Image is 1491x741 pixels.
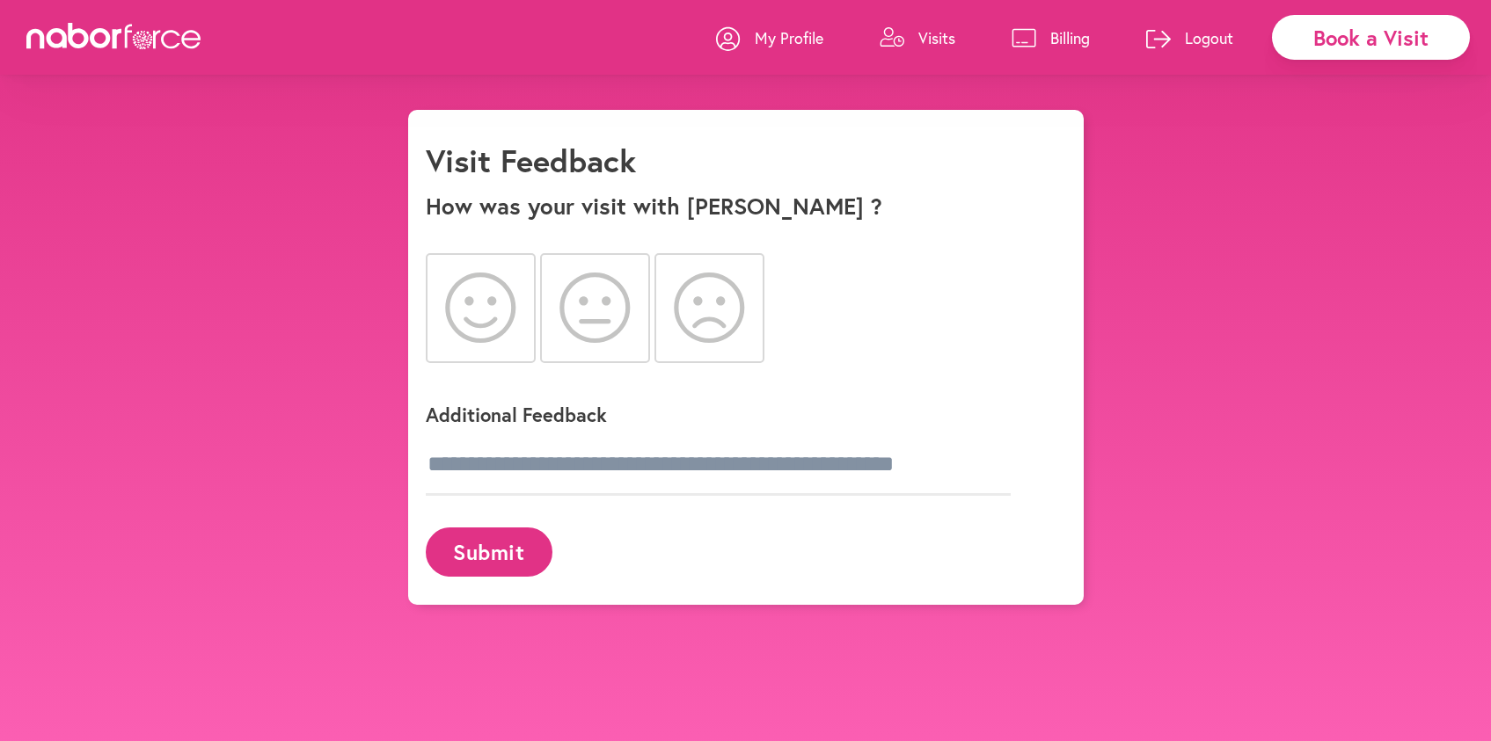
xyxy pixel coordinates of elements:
p: Billing [1050,27,1090,48]
a: My Profile [716,11,823,64]
a: Logout [1146,11,1233,64]
p: My Profile [755,27,823,48]
p: Additional Feedback [426,402,1042,427]
p: Logout [1185,27,1233,48]
button: Submit [426,527,552,576]
a: Billing [1012,11,1090,64]
p: How was your visit with [PERSON_NAME] ? [426,193,1066,220]
p: Visits [918,27,955,48]
h1: Visit Feedback [426,142,636,179]
a: Visits [880,11,955,64]
div: Book a Visit [1272,15,1470,60]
